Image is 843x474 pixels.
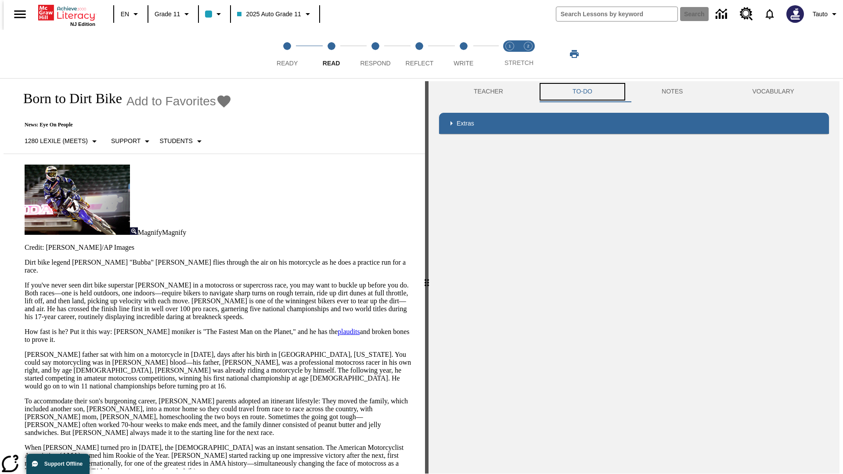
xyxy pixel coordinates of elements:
div: Press Enter or Spacebar and then press right and left arrow keys to move the slider [425,81,429,474]
img: Avatar [786,5,804,23]
button: Teacher [439,81,538,102]
button: Scaffolds, Support [108,133,156,149]
button: Add to Favorites - Born to Dirt Bike [126,93,232,109]
button: Grade: Grade 11, Select a grade [151,6,195,22]
span: Magnify [138,229,162,236]
button: Reflect step 4 of 5 [394,30,445,78]
span: Ready [277,60,298,67]
div: Extras [439,113,829,134]
span: NJ Edition [70,22,95,27]
span: EN [121,10,129,19]
button: Stretch Respond step 2 of 2 [515,30,541,78]
p: Credit: [PERSON_NAME]/AP Images [25,244,414,251]
span: Magnify [162,229,186,236]
span: Respond [360,60,390,67]
a: Notifications [758,3,781,25]
p: Support [111,136,140,146]
button: NOTES [627,81,717,102]
button: Open side menu [7,1,33,27]
a: plaudits [338,328,360,335]
button: VOCABULARY [717,81,829,102]
img: Magnify [130,227,138,235]
button: TO-DO [538,81,627,102]
button: Class: 2025 Auto Grade 11, Select your class [234,6,316,22]
div: activity [429,81,839,474]
p: Students [159,136,192,146]
span: Add to Favorites [126,94,216,108]
span: Tauto [813,10,828,19]
button: Write step 5 of 5 [438,30,489,78]
p: Extras [457,119,474,128]
button: Language: EN, Select a language [117,6,145,22]
p: News: Eye On People [14,122,232,128]
div: Instructional Panel Tabs [439,81,829,102]
div: Home [38,3,95,27]
input: search field [556,7,677,21]
div: reading [4,81,425,469]
p: To accommodate their son's burgeoning career, [PERSON_NAME] parents adopted an itinerant lifestyl... [25,397,414,437]
button: Respond step 3 of 5 [350,30,401,78]
button: Select Lexile, 1280 Lexile (Meets) [21,133,103,149]
button: Stretch Read step 1 of 2 [497,30,522,78]
button: Class color is light blue. Change class color [202,6,227,22]
button: Read step 2 of 5 [306,30,357,78]
span: Grade 11 [155,10,180,19]
img: Motocross racer James Stewart flies through the air on his dirt bike. [25,165,130,235]
button: Select a new avatar [781,3,809,25]
span: 2025 Auto Grade 11 [237,10,301,19]
a: Data Center [710,2,735,26]
p: [PERSON_NAME] father sat with him on a motorcycle in [DATE], days after his birth in [GEOGRAPHIC_... [25,351,414,390]
button: Print [560,46,588,62]
p: If you've never seen dirt bike superstar [PERSON_NAME] in a motocross or supercross race, you may... [25,281,414,321]
span: Support Offline [44,461,83,467]
span: STRETCH [504,59,533,66]
button: Profile/Settings [809,6,843,22]
button: Support Offline [26,454,90,474]
p: Dirt bike legend [PERSON_NAME] "Bubba" [PERSON_NAME] flies through the air on his motorcycle as h... [25,259,414,274]
span: Read [323,60,340,67]
text: 2 [527,44,529,48]
a: Resource Center, Will open in new tab [735,2,758,26]
p: How fast is he? Put it this way: [PERSON_NAME] moniker is "The Fastest Man on the Planet," and he... [25,328,414,344]
button: Select Student [156,133,208,149]
h1: Born to Dirt Bike [14,90,122,107]
p: 1280 Lexile (Meets) [25,136,88,146]
button: Ready step 1 of 5 [262,30,313,78]
span: Reflect [406,60,434,67]
text: 1 [508,44,511,48]
span: Write [454,60,473,67]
